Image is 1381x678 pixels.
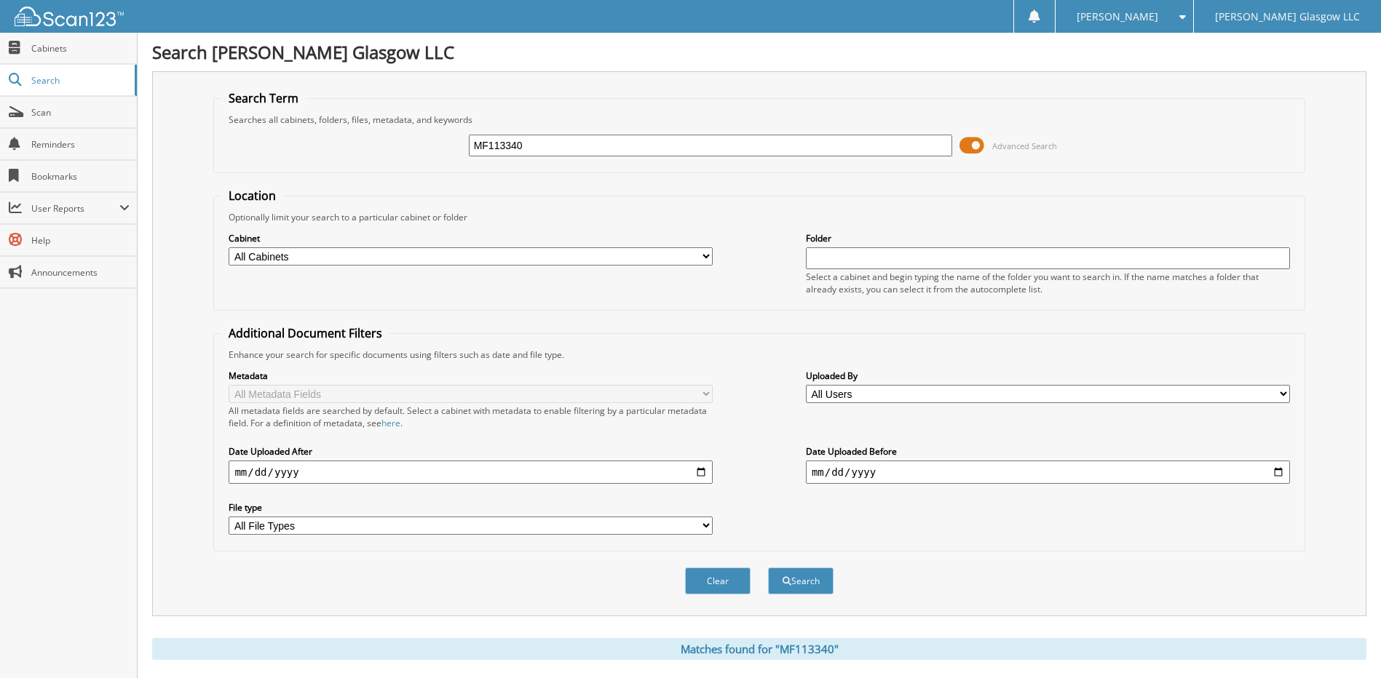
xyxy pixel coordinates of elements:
[31,234,130,247] span: Help
[221,90,306,106] legend: Search Term
[806,445,1290,458] label: Date Uploaded Before
[229,460,713,484] input: start
[229,501,713,514] label: File type
[685,567,751,594] button: Clear
[229,404,713,429] div: All metadata fields are searched by default. Select a cabinet with metadata to enable filtering b...
[31,170,130,183] span: Bookmarks
[31,266,130,279] span: Announcements
[221,211,1297,223] div: Optionally limit your search to a particular cabinet or folder
[381,417,400,429] a: here
[31,106,130,119] span: Scan
[806,460,1290,484] input: end
[152,638,1366,660] div: Matches found for "MF113340"
[768,567,834,594] button: Search
[152,40,1366,64] h1: Search [PERSON_NAME] Glasgow LLC
[1077,12,1158,21] span: [PERSON_NAME]
[221,325,389,341] legend: Additional Document Filters
[1308,608,1381,678] iframe: Chat Widget
[992,140,1057,151] span: Advanced Search
[31,138,130,151] span: Reminders
[15,7,124,26] img: scan123-logo-white.svg
[31,42,130,55] span: Cabinets
[221,188,283,204] legend: Location
[229,232,713,244] label: Cabinet
[806,232,1290,244] label: Folder
[31,202,119,215] span: User Reports
[221,348,1297,361] div: Enhance your search for specific documents using filters such as date and file type.
[31,74,127,87] span: Search
[1215,12,1360,21] span: [PERSON_NAME] Glasgow LLC
[229,370,713,382] label: Metadata
[806,370,1290,382] label: Uploaded By
[229,445,713,458] label: Date Uploaded After
[806,271,1290,295] div: Select a cabinet and begin typing the name of the folder you want to search in. If the name match...
[221,113,1297,126] div: Searches all cabinets, folders, files, metadata, and keywords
